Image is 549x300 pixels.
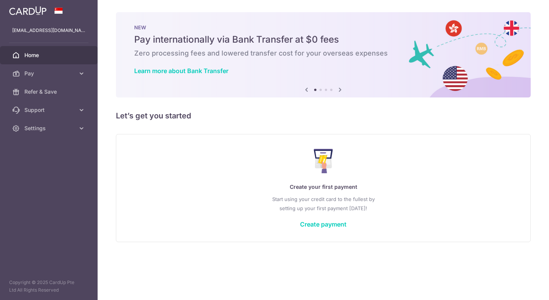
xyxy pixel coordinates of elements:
p: [EMAIL_ADDRESS][DOMAIN_NAME] [12,27,85,34]
img: CardUp [9,6,47,15]
span: Settings [24,124,75,132]
h5: Let’s get you started [116,110,531,122]
h6: Zero processing fees and lowered transfer cost for your overseas expenses [134,49,512,58]
img: Make Payment [314,149,333,173]
span: Pay [24,70,75,77]
p: NEW [134,24,512,30]
span: Support [24,106,75,114]
p: Create your first payment [132,182,515,191]
span: Home [24,51,75,59]
a: Create payment [300,220,347,228]
a: Learn more about Bank Transfer [134,67,228,75]
span: Refer & Save [24,88,75,96]
img: Bank transfer banner [116,12,531,97]
h5: Pay internationally via Bank Transfer at $0 fees [134,34,512,46]
p: Start using your credit card to the fullest by setting up your first payment [DATE]! [132,195,515,213]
